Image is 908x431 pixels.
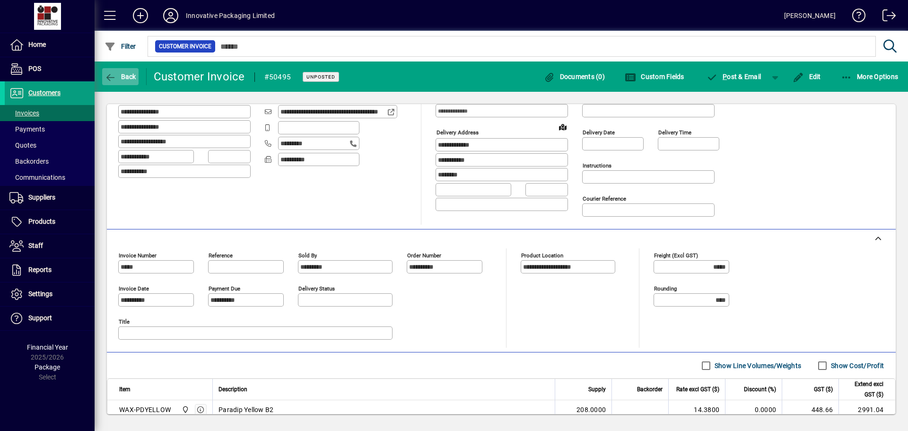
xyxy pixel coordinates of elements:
[725,400,782,419] td: 0.0000
[9,109,39,117] span: Invoices
[28,266,52,273] span: Reports
[209,285,240,292] mat-label: Payment due
[654,252,698,259] mat-label: Freight (excl GST)
[9,141,36,149] span: Quotes
[28,89,61,97] span: Customers
[583,195,626,202] mat-label: Courier Reference
[5,137,95,153] a: Quotes
[95,68,147,85] app-page-header-button: Back
[583,162,611,169] mat-label: Instructions
[218,384,247,395] span: Description
[555,119,570,134] a: View on map
[622,68,687,85] button: Custom Fields
[28,242,43,249] span: Staff
[5,121,95,137] a: Payments
[28,314,52,322] span: Support
[713,361,801,370] label: Show Line Volumes/Weights
[218,405,273,414] span: Paradip Yellow B2
[5,307,95,330] a: Support
[102,68,139,85] button: Back
[576,405,606,414] span: 208.0000
[744,384,776,395] span: Discount (%)
[541,68,607,85] button: Documents (0)
[5,210,95,234] a: Products
[5,57,95,81] a: POS
[119,384,131,395] span: Item
[179,405,190,415] span: Innovative Packaging
[838,400,895,419] td: 2991.04
[5,153,95,169] a: Backorders
[28,41,46,48] span: Home
[5,169,95,185] a: Communications
[186,8,275,23] div: Innovative Packaging Limited
[5,234,95,258] a: Staff
[156,7,186,24] button: Profile
[723,73,727,80] span: P
[829,361,884,370] label: Show Cost/Profit
[119,318,130,325] mat-label: Title
[298,285,335,292] mat-label: Delivery status
[5,33,95,57] a: Home
[159,42,211,51] span: Customer Invoice
[658,129,691,136] mat-label: Delivery time
[588,384,606,395] span: Supply
[9,174,65,181] span: Communications
[845,2,866,33] a: Knowledge Base
[264,70,291,85] div: #50495
[209,252,233,259] mat-label: Reference
[654,285,677,292] mat-label: Rounding
[5,105,95,121] a: Invoices
[845,379,883,400] span: Extend excl GST ($)
[674,405,719,414] div: 14.3800
[119,405,171,414] div: WAX-PDYELLOW
[707,73,761,80] span: ost & Email
[298,252,317,259] mat-label: Sold by
[543,73,605,80] span: Documents (0)
[119,252,157,259] mat-label: Invoice number
[306,74,335,80] span: Unposted
[28,65,41,72] span: POS
[793,73,821,80] span: Edit
[27,343,68,351] span: Financial Year
[154,69,245,84] div: Customer Invoice
[625,73,684,80] span: Custom Fields
[9,158,49,165] span: Backorders
[407,252,441,259] mat-label: Order number
[28,290,52,298] span: Settings
[28,218,55,225] span: Products
[125,7,156,24] button: Add
[105,43,136,50] span: Filter
[35,363,60,371] span: Package
[5,258,95,282] a: Reports
[814,384,833,395] span: GST ($)
[702,68,766,85] button: Post & Email
[790,68,823,85] button: Edit
[5,282,95,306] a: Settings
[105,73,136,80] span: Back
[521,252,563,259] mat-label: Product location
[841,73,899,80] span: More Options
[5,186,95,210] a: Suppliers
[875,2,896,33] a: Logout
[583,129,615,136] mat-label: Delivery date
[782,400,838,419] td: 448.66
[838,68,901,85] button: More Options
[637,384,663,395] span: Backorder
[102,38,139,55] button: Filter
[119,285,149,292] mat-label: Invoice date
[676,384,719,395] span: Rate excl GST ($)
[28,194,55,201] span: Suppliers
[784,8,836,23] div: [PERSON_NAME]
[9,125,45,133] span: Payments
